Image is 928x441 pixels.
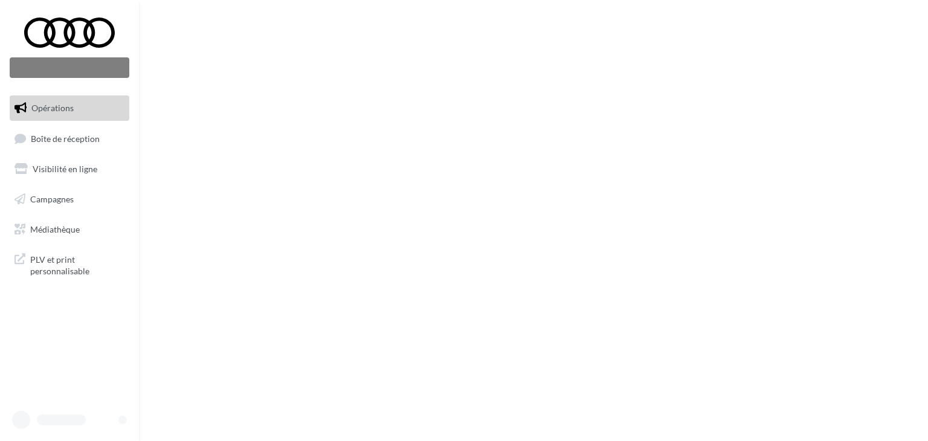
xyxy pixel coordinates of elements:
[7,217,132,242] a: Médiathèque
[33,164,97,174] span: Visibilité en ligne
[30,224,80,234] span: Médiathèque
[10,57,129,78] div: Nouvelle campagne
[30,194,74,204] span: Campagnes
[7,156,132,182] a: Visibilité en ligne
[7,126,132,152] a: Boîte de réception
[7,95,132,121] a: Opérations
[7,246,132,282] a: PLV et print personnalisable
[31,133,100,143] span: Boîte de réception
[30,251,124,277] span: PLV et print personnalisable
[31,103,74,113] span: Opérations
[7,187,132,212] a: Campagnes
